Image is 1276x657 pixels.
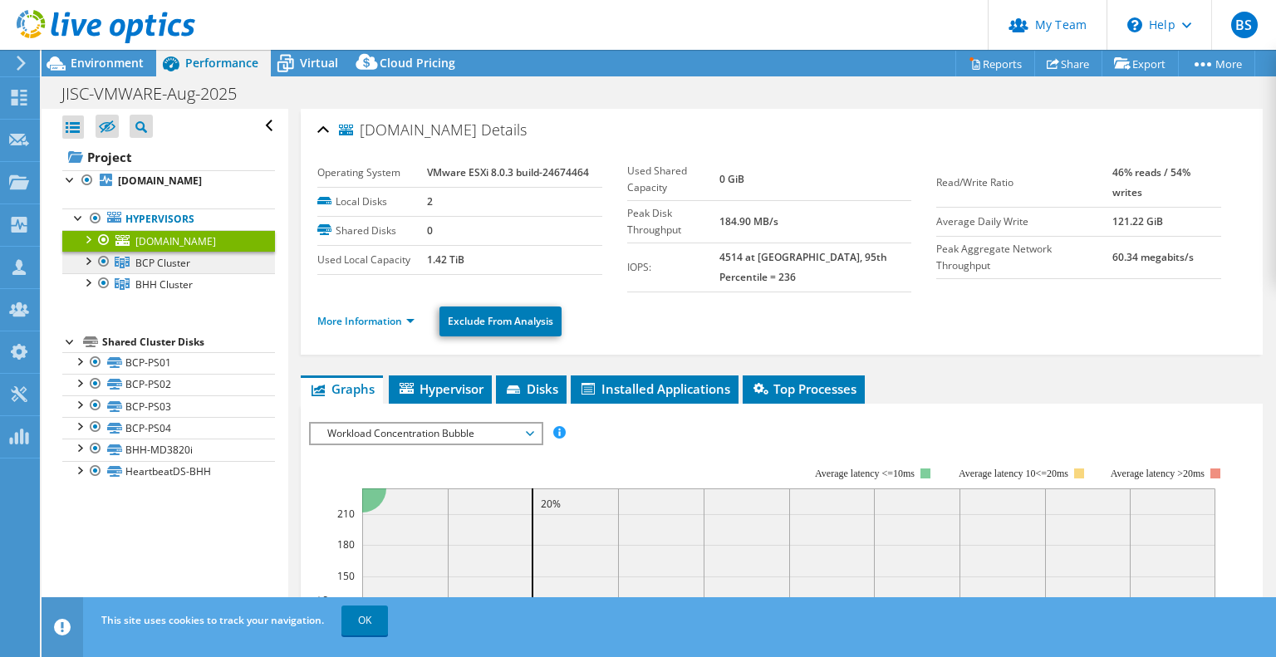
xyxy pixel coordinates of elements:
[339,122,477,139] span: [DOMAIN_NAME]
[1034,51,1102,76] a: Share
[579,380,730,397] span: Installed Applications
[1112,250,1194,264] b: 60.34 megabits/s
[135,277,193,292] span: BHH Cluster
[427,165,589,179] b: VMware ESXi 8.0.3 build-24674464
[1178,51,1255,76] a: More
[54,85,263,103] h1: JISC-VMWARE-Aug-2025
[1127,17,1142,32] svg: \n
[135,256,190,270] span: BCP Cluster
[135,234,216,248] span: [DOMAIN_NAME]
[719,172,744,186] b: 0 GiB
[627,205,719,238] label: Peak Disk Throughput
[427,253,464,267] b: 1.42 TiB
[719,250,887,284] b: 4514 at [GEOGRAPHIC_DATA], 95th Percentile = 236
[300,55,338,71] span: Virtual
[317,252,427,268] label: Used Local Capacity
[427,223,433,238] b: 0
[317,164,427,181] label: Operating System
[1231,12,1258,38] span: BS
[936,241,1112,274] label: Peak Aggregate Network Throughput
[118,174,202,188] b: [DOMAIN_NAME]
[481,120,527,140] span: Details
[62,170,275,192] a: [DOMAIN_NAME]
[317,194,427,210] label: Local Disks
[1112,165,1190,199] b: 46% reads / 54% writes
[959,468,1068,479] tspan: Average latency 10<=20ms
[62,144,275,170] a: Project
[380,55,455,71] span: Cloud Pricing
[504,380,558,397] span: Disks
[62,352,275,374] a: BCP-PS01
[751,380,856,397] span: Top Processes
[719,214,778,228] b: 184.90 MB/s
[936,174,1112,191] label: Read/Write Ratio
[101,613,324,627] span: This site uses cookies to track your navigation.
[317,223,427,239] label: Shared Disks
[62,417,275,439] a: BCP-PS04
[955,51,1035,76] a: Reports
[337,537,355,552] text: 180
[1111,468,1205,479] text: Average latency >20ms
[341,606,388,635] a: OK
[62,252,275,273] a: BCP Cluster
[185,55,258,71] span: Performance
[62,374,275,395] a: BCP-PS02
[427,194,433,208] b: 2
[319,424,532,444] span: Workload Concentration Bubble
[62,208,275,230] a: Hypervisors
[102,332,275,352] div: Shared Cluster Disks
[62,439,275,460] a: BHH-MD3820i
[337,569,355,583] text: 150
[62,273,275,295] a: BHH Cluster
[627,163,719,196] label: Used Shared Capacity
[627,259,719,276] label: IOPS:
[317,314,415,328] a: More Information
[309,380,375,397] span: Graphs
[397,380,483,397] span: Hypervisor
[337,507,355,521] text: 210
[936,213,1112,230] label: Average Daily Write
[541,497,561,511] text: 20%
[815,468,915,479] tspan: Average latency <=10ms
[1102,51,1179,76] a: Export
[1112,214,1163,228] b: 121.22 GiB
[62,230,275,252] a: [DOMAIN_NAME]
[62,461,275,483] a: HeartbeatDS-BHH
[62,395,275,417] a: BCP-PS03
[71,55,144,71] span: Environment
[439,306,562,336] a: Exclude From Analysis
